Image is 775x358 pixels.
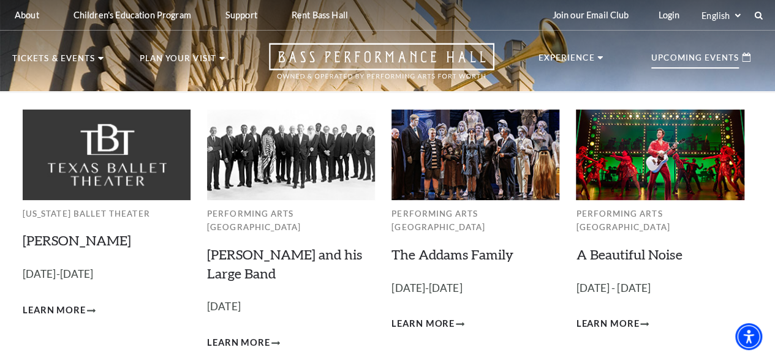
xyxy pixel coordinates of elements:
p: [DATE] [207,298,375,316]
p: Performing Arts [GEOGRAPHIC_DATA] [391,207,559,234]
p: Performing Arts [GEOGRAPHIC_DATA] [207,207,375,234]
a: Learn More Lyle Lovett and his Large Band [207,335,280,351]
p: Support [225,10,257,20]
a: Learn More A Beautiful Noise [576,316,649,332]
img: Performing Arts Fort Worth [207,110,375,200]
p: About [15,10,39,20]
p: Plan Your Visit [140,54,216,69]
a: [PERSON_NAME] [23,232,131,248]
p: [DATE]-[DATE] [391,280,559,297]
p: Tickets & Events [12,54,95,69]
p: Children's Education Program [74,10,191,20]
a: A Beautiful Noise [576,246,682,263]
img: Performing Arts Fort Worth [391,110,559,200]
a: Open this option [225,43,539,91]
a: The Addams Family [391,246,513,263]
p: Experience [539,54,595,69]
a: [PERSON_NAME] and his Large Band [207,246,362,282]
p: Rent Bass Hall [292,10,348,20]
p: [DATE]-[DATE] [23,266,191,283]
p: Performing Arts [GEOGRAPHIC_DATA] [576,207,744,234]
a: Learn More Peter Pan [23,303,96,318]
p: [US_STATE] Ballet Theater [23,207,191,221]
img: Texas Ballet Theater [23,110,191,200]
span: Learn More [391,316,455,332]
img: Performing Arts Fort Worth [576,110,744,200]
span: Learn More [576,316,639,332]
span: Learn More [207,335,270,351]
div: Accessibility Menu [735,323,762,350]
p: [DATE] - [DATE] [576,280,744,297]
span: Learn More [23,303,86,318]
p: Upcoming Events [651,54,739,69]
select: Select: [699,10,743,21]
a: Learn More The Addams Family [391,316,464,332]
